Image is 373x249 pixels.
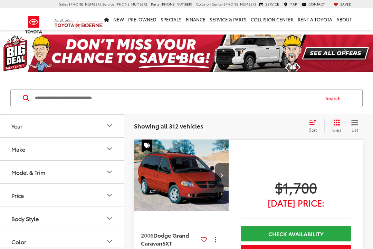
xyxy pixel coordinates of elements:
[162,239,172,247] span: SXT
[105,122,114,130] div: Year
[141,231,153,239] span: 2006
[300,2,326,7] a: Contact
[105,214,114,222] div: Body Style
[11,215,39,222] div: Body Style
[334,8,354,30] a: About
[161,1,192,7] span: [PHONE_NUMBER]
[159,8,184,30] a: Specials
[105,237,114,246] div: Color
[134,140,229,211] img: 2006 Dodge Grand Caravan SXT
[126,8,159,30] a: Pre-Owned
[134,122,203,130] span: Showing all 312 vehicles
[340,1,352,7] span: Saved
[308,1,325,7] span: Contact
[102,8,111,30] a: Home
[59,1,68,7] span: Sales
[34,90,319,106] input: Search by Make, Model, or Keyword
[196,1,223,7] span: Collision Center
[241,199,351,206] span: [DATE] Price:
[215,237,216,242] span: dropdown dots
[142,140,152,153] span: Special
[324,119,346,133] button: Grid View
[134,140,229,211] a: 2006 Dodge Grand Caravan SXT2006 Dodge Grand Caravan SXT2006 Dodge Grand Caravan SXT2006 Dodge Gr...
[208,8,249,30] a: Service & Parts: Opens in a new tab
[21,13,47,36] img: Toyota
[134,140,229,211] div: 2006 Dodge Grand Caravan SXT 0
[332,127,341,133] span: Grid
[11,238,26,245] div: Color
[332,2,353,7] a: My Saved Vehicles
[141,231,189,247] span: Dodge Grand Caravan
[351,127,358,133] span: List
[11,169,45,175] div: Model & Trim
[224,1,256,7] span: [PHONE_NUMBER]
[289,1,297,7] span: Map
[11,192,24,199] div: Price
[111,8,126,30] a: New
[102,1,114,7] span: Service
[319,89,351,107] button: Search
[11,123,22,129] div: Year
[241,179,351,196] span: $1,700
[0,115,125,137] button: YearYear
[105,168,114,176] div: Model & Trim
[105,191,114,199] div: Price
[0,207,125,230] button: Body StyleBody Style
[54,19,103,31] img: Vic Vaughan Toyota of Boerne
[69,1,101,7] span: [PHONE_NUMBER]
[296,8,334,30] a: Rent a Toyota
[265,1,279,7] span: Service
[346,119,363,133] button: List View
[282,2,299,7] a: Map
[11,146,25,152] div: Make
[184,8,208,30] a: Finance
[141,231,198,247] a: 2006Dodge Grand CaravanSXT
[151,1,160,7] span: Parts
[0,184,125,207] button: PricePrice
[309,127,317,133] span: Sort
[0,161,125,183] button: Model & TrimModel & Trim
[115,1,147,7] span: [PHONE_NUMBER]
[210,233,222,245] button: Actions
[241,226,351,241] a: Check Availability
[249,8,296,30] a: Collision Center
[306,119,324,133] button: Select sort value
[258,2,281,7] a: Service
[105,145,114,153] div: Make
[215,163,229,187] button: Next image
[0,138,125,160] button: MakeMake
